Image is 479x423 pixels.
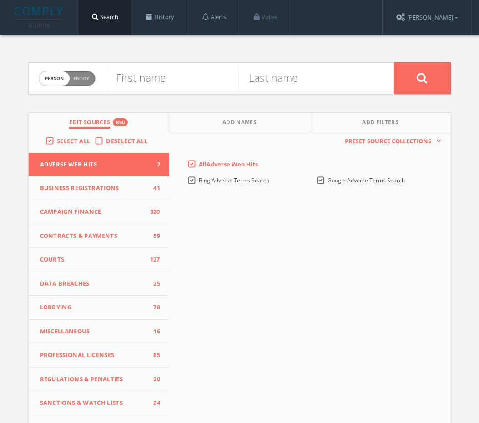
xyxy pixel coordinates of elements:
button: Sanctions & Watch Lists24 [29,391,169,415]
span: Google Adverse Terms Search [328,176,405,184]
span: Adverse Web Hits [40,160,146,169]
div: 850 [113,118,128,126]
span: 25 [146,279,160,288]
span: Bing Adverse Terms Search [199,176,269,184]
button: Edit Sources850 [29,113,170,132]
button: Preset Source Collections [340,137,441,146]
span: Contracts & Payments [40,232,146,241]
img: illumis [14,7,65,28]
span: Courts [40,255,146,264]
span: 320 [146,207,160,217]
button: Contracts & Payments59 [29,224,169,248]
span: 41 [146,184,160,193]
button: Campaign Finance320 [29,200,169,224]
span: Data Breaches [40,279,146,288]
span: 16 [146,327,160,336]
button: Business Registrations41 [29,176,169,201]
button: Data Breaches25 [29,272,169,296]
span: Business Registrations [40,184,146,193]
span: Add Filters [362,118,398,129]
span: 24 [146,398,160,408]
span: All Adverse Web Hits [199,160,258,168]
span: Select All [57,137,90,145]
span: person [39,71,70,86]
span: Lobbying [40,303,146,312]
span: 59 [146,232,160,241]
span: Edit Sources [69,118,110,129]
span: 2 [146,160,160,169]
span: Entity [73,75,89,82]
span: 78 [146,303,160,312]
button: Miscellaneous16 [29,320,169,344]
button: Add Filters [310,113,451,132]
button: Professional Licenses85 [29,343,169,368]
button: Lobbying78 [29,296,169,320]
button: Regulations & Penalties20 [29,368,169,392]
span: 20 [146,375,160,384]
span: Professional Licenses [40,351,146,360]
span: Deselect All [106,137,147,145]
button: Add Names [169,113,310,132]
span: Preset Source Collections [340,137,436,146]
span: 127 [146,255,160,264]
span: Campaign Finance [40,207,146,217]
span: Regulations & Penalties [40,375,146,384]
span: 85 [146,351,160,360]
button: Courts127 [29,248,169,272]
span: Add Names [222,118,257,129]
span: Miscellaneous [40,327,146,336]
button: Adverse Web Hits2 [29,153,169,176]
span: Sanctions & Watch Lists [40,398,146,408]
